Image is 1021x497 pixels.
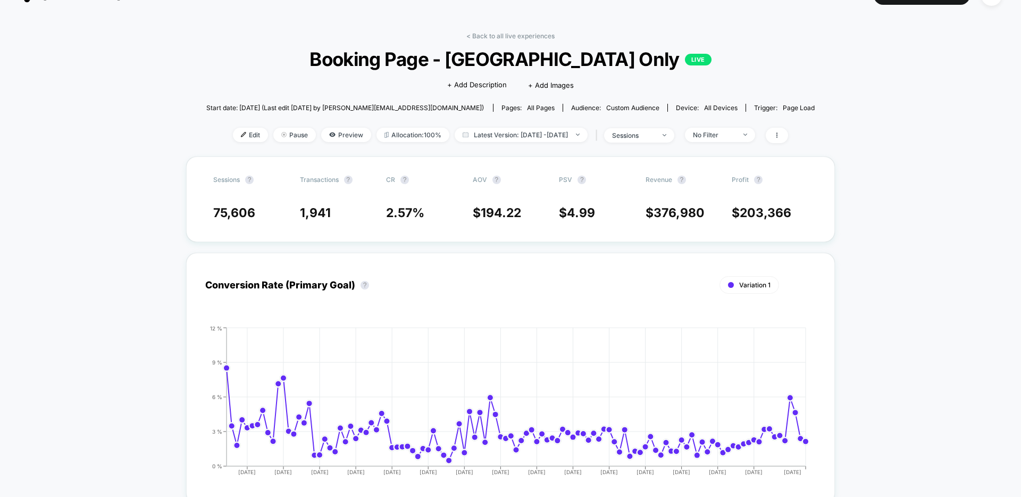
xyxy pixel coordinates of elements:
[564,469,581,475] tspan: [DATE]
[677,176,686,184] button: ?
[654,205,705,220] span: 376,980
[567,205,595,220] span: 4.99
[213,176,240,184] span: Sessions
[673,469,690,475] tspan: [DATE]
[600,469,618,475] tspan: [DATE]
[466,32,555,40] a: < Back to all live experiences
[300,176,339,184] span: Transactions
[383,469,400,475] tspan: [DATE]
[213,205,255,220] span: 75,606
[578,176,586,184] button: ?
[606,104,659,112] span: Custom Audience
[300,205,331,220] span: 1,941
[384,132,389,138] img: rebalance
[241,132,246,137] img: edit
[784,469,801,475] tspan: [DATE]
[400,176,409,184] button: ?
[663,134,666,136] img: end
[559,176,572,184] span: PSV
[386,176,395,184] span: CR
[195,325,805,485] div: CONVERSION_RATE
[376,128,449,142] span: Allocation: 100%
[419,469,437,475] tspan: [DATE]
[693,131,735,139] div: No Filter
[637,469,654,475] tspan: [DATE]
[233,128,268,142] span: Edit
[273,128,316,142] span: Pause
[732,176,749,184] span: Profit
[463,132,468,137] img: calendar
[732,205,791,220] span: $
[612,131,655,139] div: sessions
[212,359,222,365] tspan: 9 %
[321,128,371,142] span: Preview
[238,469,256,475] tspan: [DATE]
[754,104,815,112] div: Trigger:
[347,469,364,475] tspan: [DATE]
[571,104,659,112] div: Audience:
[492,176,501,184] button: ?
[481,205,521,220] span: 194.22
[783,104,815,112] span: Page Load
[491,469,509,475] tspan: [DATE]
[455,128,588,142] span: Latest Version: [DATE] - [DATE]
[527,104,555,112] span: all pages
[473,176,487,184] span: AOV
[709,469,726,475] tspan: [DATE]
[386,205,424,220] span: 2.57 %
[593,128,604,143] span: |
[274,469,292,475] tspan: [DATE]
[281,132,287,137] img: end
[576,134,580,136] img: end
[528,469,545,475] tspan: [DATE]
[667,104,746,112] span: Device:
[743,134,747,136] img: end
[212,462,222,469] tspan: 0 %
[447,80,507,90] span: + Add Description
[245,176,254,184] button: ?
[754,176,763,184] button: ?
[212,393,222,400] tspan: 6 %
[745,469,763,475] tspan: [DATE]
[473,205,521,220] span: $
[740,205,791,220] span: 203,366
[685,54,712,65] p: LIVE
[210,325,222,331] tspan: 12 %
[237,48,784,70] span: Booking Page - [GEOGRAPHIC_DATA] Only
[646,205,705,220] span: $
[212,428,222,434] tspan: 3 %
[501,104,555,112] div: Pages:
[646,176,672,184] span: Revenue
[206,104,484,112] span: Start date: [DATE] (Last edit [DATE] by [PERSON_NAME][EMAIL_ADDRESS][DOMAIN_NAME])
[528,81,574,89] span: + Add Images
[311,469,328,475] tspan: [DATE]
[455,469,473,475] tspan: [DATE]
[344,176,353,184] button: ?
[704,104,738,112] span: all devices
[559,205,595,220] span: $
[361,281,369,289] button: ?
[739,281,771,289] span: Variation 1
